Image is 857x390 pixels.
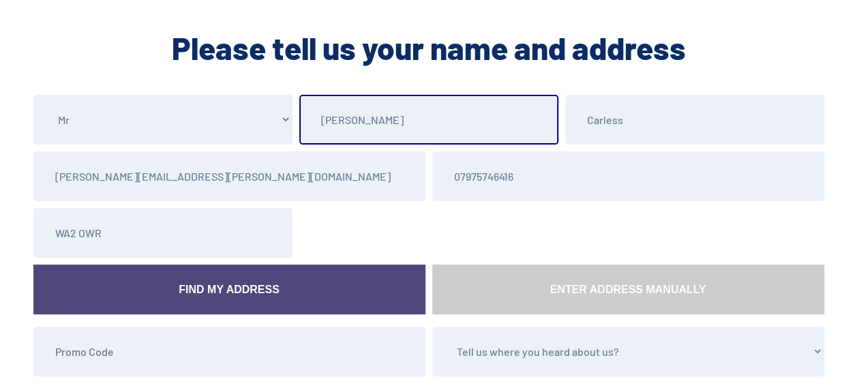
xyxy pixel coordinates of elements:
[299,95,558,145] input: First Name
[432,151,824,201] input: Mobile Number
[33,265,425,314] a: Find My Address
[432,265,824,314] a: Enter Address Manually
[565,95,824,145] input: Last Name
[33,151,425,201] input: Email Address
[33,208,292,258] input: Postcode
[30,27,828,68] h2: Please tell us your name and address
[33,327,425,376] input: Promo Code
